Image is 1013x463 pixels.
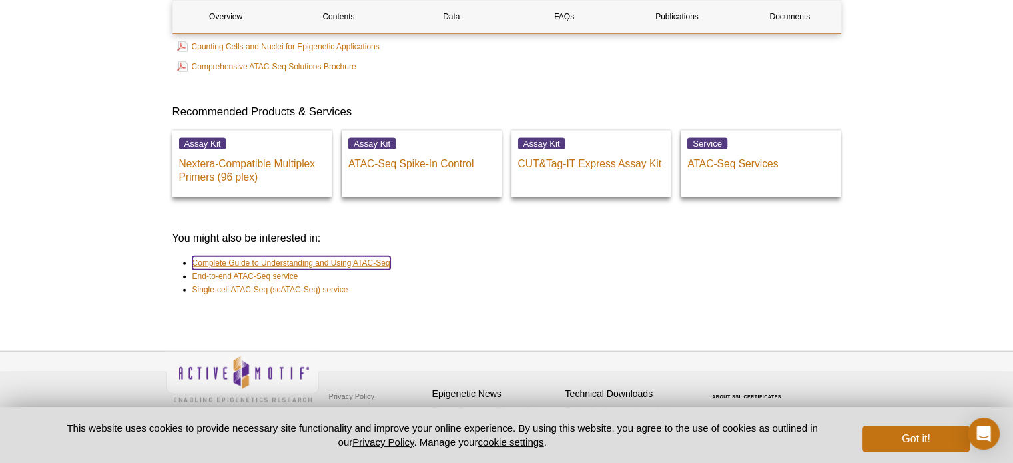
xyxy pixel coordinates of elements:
[687,138,727,149] span: Service
[478,436,543,448] button: cookie settings
[348,151,495,171] p: ATAC-Seq Spike-In Control
[352,436,414,448] a: Privacy Policy
[712,394,781,399] a: ABOUT SSL CERTIFICATES
[518,138,565,149] span: Assay Kit
[681,130,841,197] a: Service ATAC-Seq Services
[699,375,799,404] table: Click to Verify - This site chose Symantec SSL for secure e-commerce and confidential communicati...
[326,386,378,406] a: Privacy Policy
[173,1,279,33] a: Overview
[172,130,332,197] a: Assay Kit Nextera-Compatible Multiplex Primers (96 plex)
[192,256,390,270] a: Complete Guide to Understanding and Using ATAC-Seq
[166,352,319,406] img: Active Motif,
[177,59,356,75] a: Comprehensive ATAC-Seq Solutions Brochure
[177,39,380,55] a: Counting Cells and Nuclei for Epigenetic Applications
[172,231,841,246] h3: You might also be interested in:
[432,404,559,450] p: Sign up for our monthly newsletter highlighting recent publications in the field of epigenetics.
[179,138,226,149] span: Assay Kit
[348,138,396,149] span: Assay Kit
[192,283,348,296] a: Single-cell ATAC-Seq (scATAC-Seq) service
[624,1,730,33] a: Publications
[172,104,841,120] h3: Recommended Products & Services
[687,151,834,171] p: ATAC-Seq Services
[511,130,671,197] a: Assay Kit CUT&Tag-IT Express Assay Kit
[737,1,843,33] a: Documents
[968,418,1000,450] div: Open Intercom Messenger
[565,404,692,438] p: Get our brochures and newsletters, or request them by mail.
[286,1,392,33] a: Contents
[44,421,841,449] p: This website uses cookies to provide necessary site functionality and improve your online experie...
[179,151,326,184] p: Nextera-Compatible Multiplex Primers (96 plex)
[862,426,969,452] button: Got it!
[342,130,502,197] a: Assay Kit ATAC-Seq Spike-In Control
[518,151,665,171] p: CUT&Tag-IT Express Assay Kit
[432,388,559,400] h4: Epigenetic News
[192,270,298,283] a: End-to-end ATAC-Seq service
[565,388,692,400] h4: Technical Downloads
[511,1,617,33] a: FAQs
[398,1,504,33] a: Data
